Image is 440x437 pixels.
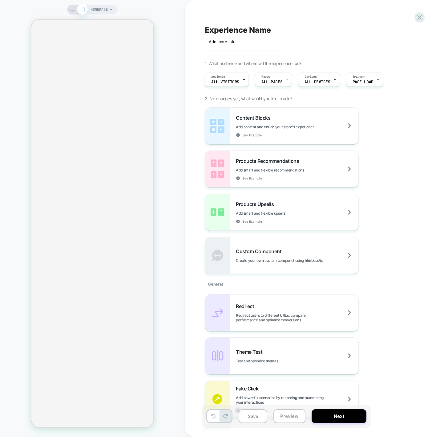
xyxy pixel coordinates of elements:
[205,25,271,35] span: Experience Name
[239,409,267,423] button: Save
[236,248,285,254] span: Custom Component
[91,5,108,14] span: HOMEPAGE
[236,115,273,121] span: Content Blocks
[205,96,292,101] span: 2. No changes yet, what would you like to add?
[243,133,262,137] span: See Example
[353,80,373,84] span: Page Load
[236,359,309,363] span: Test and optimize themes
[236,349,265,355] span: Theme Test
[236,168,335,172] span: Add smart and flexible recommendations
[261,80,282,84] span: ALL PAGES
[236,303,257,309] span: Redirect
[353,75,365,79] span: Trigger
[243,176,262,180] span: See Example
[305,75,317,79] span: Devices
[261,75,270,79] span: Pages
[211,80,239,84] span: All Visitors
[236,158,302,164] span: Products Recommendations
[236,395,358,405] span: Add powerful scenarios by recording and automating your interactions
[273,409,305,423] button: Preview
[211,75,225,79] span: Audience
[243,219,262,224] span: See Example
[305,80,330,84] span: ALL DEVICES
[236,258,353,263] span: Create your own custom componet using html/css/js
[205,274,359,294] div: General
[236,313,358,322] span: Redirect users to different URLs, compare performance and optimize conversions
[205,39,236,44] span: + Add more info
[205,61,301,66] span: 1. What audience and where will the experience run?
[236,385,261,392] span: Fake Click
[312,409,366,423] button: Next
[236,211,316,216] span: Add smart and flexible upsells
[236,201,277,207] span: Products Upsells
[236,125,345,129] span: Add content and enrich your store's experience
